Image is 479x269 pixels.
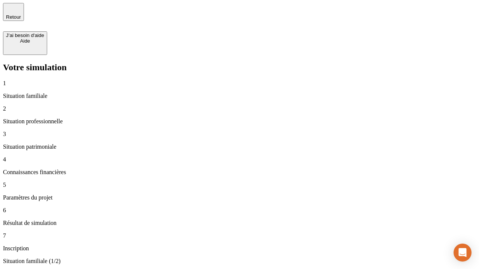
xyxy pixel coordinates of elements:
[3,258,476,265] p: Situation familiale (1/2)
[3,62,476,72] h2: Votre simulation
[6,14,21,20] span: Retour
[3,80,476,87] p: 1
[3,182,476,188] p: 5
[3,220,476,226] p: Résultat de simulation
[6,33,44,38] div: J’ai besoin d'aide
[3,169,476,176] p: Connaissances financières
[3,118,476,125] p: Situation professionnelle
[3,143,476,150] p: Situation patrimoniale
[3,93,476,99] p: Situation familiale
[3,194,476,201] p: Paramètres du projet
[6,38,44,44] div: Aide
[3,156,476,163] p: 4
[3,131,476,137] p: 3
[3,3,24,21] button: Retour
[3,245,476,252] p: Inscription
[3,31,47,55] button: J’ai besoin d'aideAide
[454,244,472,262] div: Open Intercom Messenger
[3,232,476,239] p: 7
[3,207,476,214] p: 6
[3,105,476,112] p: 2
